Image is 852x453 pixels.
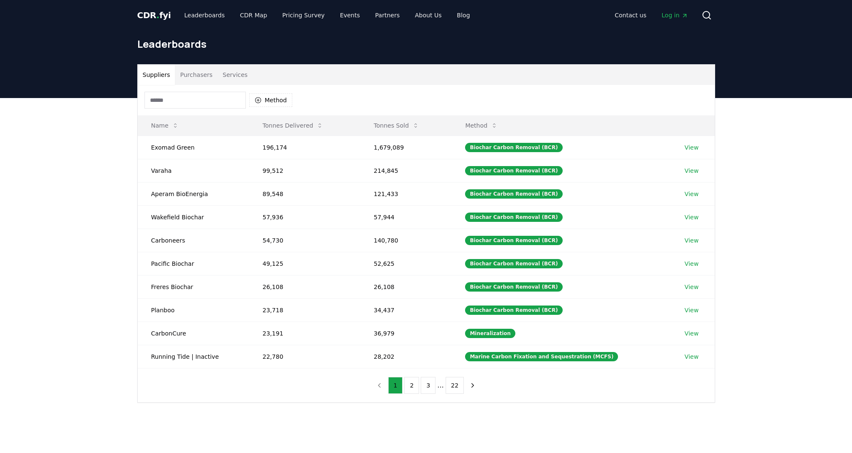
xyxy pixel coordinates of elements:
div: Biochar Carbon Removal (BCR) [465,236,562,245]
td: 26,108 [249,275,360,298]
td: 1,679,089 [360,136,452,159]
button: Services [218,65,253,85]
div: Biochar Carbon Removal (BCR) [465,166,562,175]
span: . [156,10,159,20]
a: Leaderboards [177,8,231,23]
td: CarbonCure [138,322,249,345]
a: View [685,259,699,268]
nav: Main [608,8,694,23]
td: 121,433 [360,182,452,205]
div: Biochar Carbon Removal (BCR) [465,213,562,222]
li: ... [437,380,444,390]
div: Biochar Carbon Removal (BCR) [465,189,562,199]
button: Suppliers [138,65,175,85]
td: 57,944 [360,205,452,229]
a: View [685,190,699,198]
a: View [685,213,699,221]
td: 23,718 [249,298,360,322]
a: View [685,283,699,291]
span: Log in [661,11,688,19]
a: View [685,329,699,338]
a: Log in [655,8,694,23]
button: 22 [446,377,464,394]
div: Marine Carbon Fixation and Sequestration (MCFS) [465,352,618,361]
td: 34,437 [360,298,452,322]
a: View [685,166,699,175]
button: 2 [404,377,419,394]
button: Name [144,117,185,134]
td: 22,780 [249,345,360,368]
td: 99,512 [249,159,360,182]
td: 54,730 [249,229,360,252]
button: 1 [388,377,403,394]
td: 214,845 [360,159,452,182]
td: Carboneers [138,229,249,252]
td: 89,548 [249,182,360,205]
span: CDR fyi [137,10,171,20]
a: Partners [368,8,406,23]
a: View [685,306,699,314]
a: CDR Map [233,8,274,23]
td: Planboo [138,298,249,322]
a: Pricing Survey [275,8,331,23]
button: Method [249,93,293,107]
button: Tonnes Delivered [256,117,330,134]
td: 23,191 [249,322,360,345]
a: Contact us [608,8,653,23]
button: Tonnes Sold [367,117,426,134]
td: 140,780 [360,229,452,252]
a: View [685,143,699,152]
button: Purchasers [175,65,218,85]
td: Running Tide | Inactive [138,345,249,368]
td: 28,202 [360,345,452,368]
div: Biochar Carbon Removal (BCR) [465,282,562,292]
a: Blog [450,8,477,23]
td: Wakefield Biochar [138,205,249,229]
div: Mineralization [465,329,515,338]
button: 3 [421,377,436,394]
td: Exomad Green [138,136,249,159]
div: Biochar Carbon Removal (BCR) [465,259,562,268]
a: View [685,352,699,361]
div: Biochar Carbon Removal (BCR) [465,143,562,152]
td: Aperam BioEnergia [138,182,249,205]
div: Biochar Carbon Removal (BCR) [465,306,562,315]
td: 57,936 [249,205,360,229]
td: Varaha [138,159,249,182]
td: 49,125 [249,252,360,275]
a: View [685,236,699,245]
a: CDR.fyi [137,9,171,21]
button: Method [458,117,504,134]
td: 26,108 [360,275,452,298]
td: 52,625 [360,252,452,275]
h1: Leaderboards [137,37,715,51]
td: Pacific Biochar [138,252,249,275]
nav: Main [177,8,476,23]
td: 36,979 [360,322,452,345]
button: next page [465,377,480,394]
td: Freres Biochar [138,275,249,298]
td: 196,174 [249,136,360,159]
a: About Us [408,8,448,23]
a: Events [333,8,367,23]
